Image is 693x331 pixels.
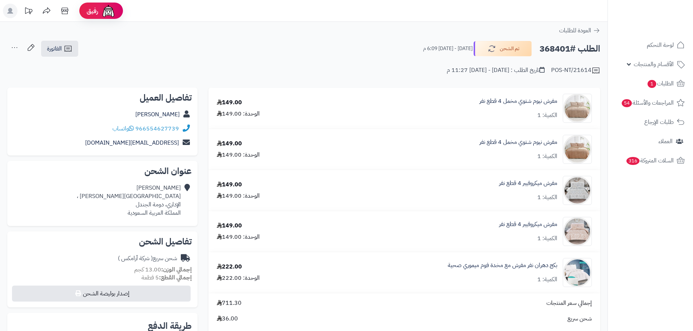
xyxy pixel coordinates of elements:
[134,265,192,274] small: 13.00 كجم
[47,44,62,53] span: الفاتورة
[563,258,592,287] img: 1751444858-110201010879-90x90.jpg
[537,152,557,161] div: الكمية: 1
[499,220,557,229] a: مفرش ميكروفيبر 4 قطع نفر
[148,322,192,330] h2: طريقة الدفع
[612,75,689,92] a: الطلبات1
[537,234,557,243] div: الكمية: 1
[559,26,600,35] a: العودة للطلبات
[648,80,656,88] span: 1
[217,140,242,148] div: 149.00
[479,138,557,146] a: مفرش نيوم شتوي مخمل 4 قطع نفر
[13,237,192,246] h2: تفاصيل الشحن
[217,192,260,200] div: الوحدة: 149.00
[135,110,180,119] a: [PERSON_NAME]
[41,41,78,57] a: الفاتورة
[644,117,674,127] span: طلبات الإرجاع
[634,59,674,69] span: الأقسام والمنتجات
[217,315,238,323] span: 36.00
[13,167,192,175] h2: عنوان الشحن
[217,181,242,189] div: 149.00
[448,261,557,270] a: بكج دهران نفر مفرش مع مخدة فوم ميموري صحية
[447,66,545,74] div: تاريخ الطلب : [DATE] - [DATE] 11:27 م
[217,151,260,159] div: الوحدة: 149.00
[217,263,242,271] div: 222.00
[217,222,242,230] div: 149.00
[537,111,557,120] div: الكمية: 1
[499,179,557,187] a: مفرش ميكروفيبر 4 قطع نفر
[626,156,674,166] span: السلات المتروكة
[479,97,557,105] a: مفرش نيوم شتوي مخمل 4 قطع نفر
[112,124,134,133] a: واتساب
[87,7,98,15] span: رفيق
[85,138,179,147] a: [EMAIL_ADDRESS][DOMAIN_NAME]
[118,254,177,263] div: شحن سريع
[551,66,600,75] div: POS-NT/21614
[612,94,689,112] a: المراجعات والأسئلة54
[217,98,242,107] div: 149.00
[647,40,674,50] span: لوحة التحكم
[612,36,689,54] a: لوحة التحكم
[135,124,179,133] a: 966554627739
[19,4,37,20] a: تحديثات المنصة
[539,41,600,56] h2: الطلب #368401
[537,193,557,202] div: الكمية: 1
[563,94,592,123] img: 1734448569-110201020121-90x90.jpg
[161,265,192,274] strong: إجمالي الوزن:
[77,184,181,217] div: [PERSON_NAME] [GEOGRAPHIC_DATA][PERSON_NAME] ، الإداري، دومة الجندل المملكة العربية السعودية
[101,4,116,18] img: ai-face.png
[217,299,242,307] span: 711.30
[612,113,689,131] a: طلبات الإرجاع
[474,41,532,56] button: تم الشحن
[563,135,592,164] img: 1734447598-110201020122-90x90.jpg
[563,217,592,246] img: 1735038626-110201010736-90x90.jpg
[626,157,640,165] span: 316
[612,152,689,169] a: السلات المتروكة316
[563,176,592,205] img: 1735024278-110201010736-90x90.jpg
[621,98,674,108] span: المراجعات والأسئلة
[12,286,191,302] button: إصدار بوليصة الشحن
[217,274,260,282] div: الوحدة: 222.00
[612,133,689,150] a: العملاء
[559,26,591,35] span: العودة للطلبات
[159,273,192,282] strong: إجمالي القطع:
[658,136,673,146] span: العملاء
[118,254,153,263] span: ( شركة أرامكس )
[567,315,592,323] span: شحن سريع
[217,110,260,118] div: الوحدة: 149.00
[423,45,473,52] small: [DATE] - [DATE] 6:09 م
[537,275,557,284] div: الكمية: 1
[217,233,260,241] div: الوحدة: 149.00
[622,99,632,107] span: 54
[647,78,674,89] span: الطلبات
[13,93,192,102] h2: تفاصيل العميل
[546,299,592,307] span: إجمالي سعر المنتجات
[142,273,192,282] small: 5 قطعة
